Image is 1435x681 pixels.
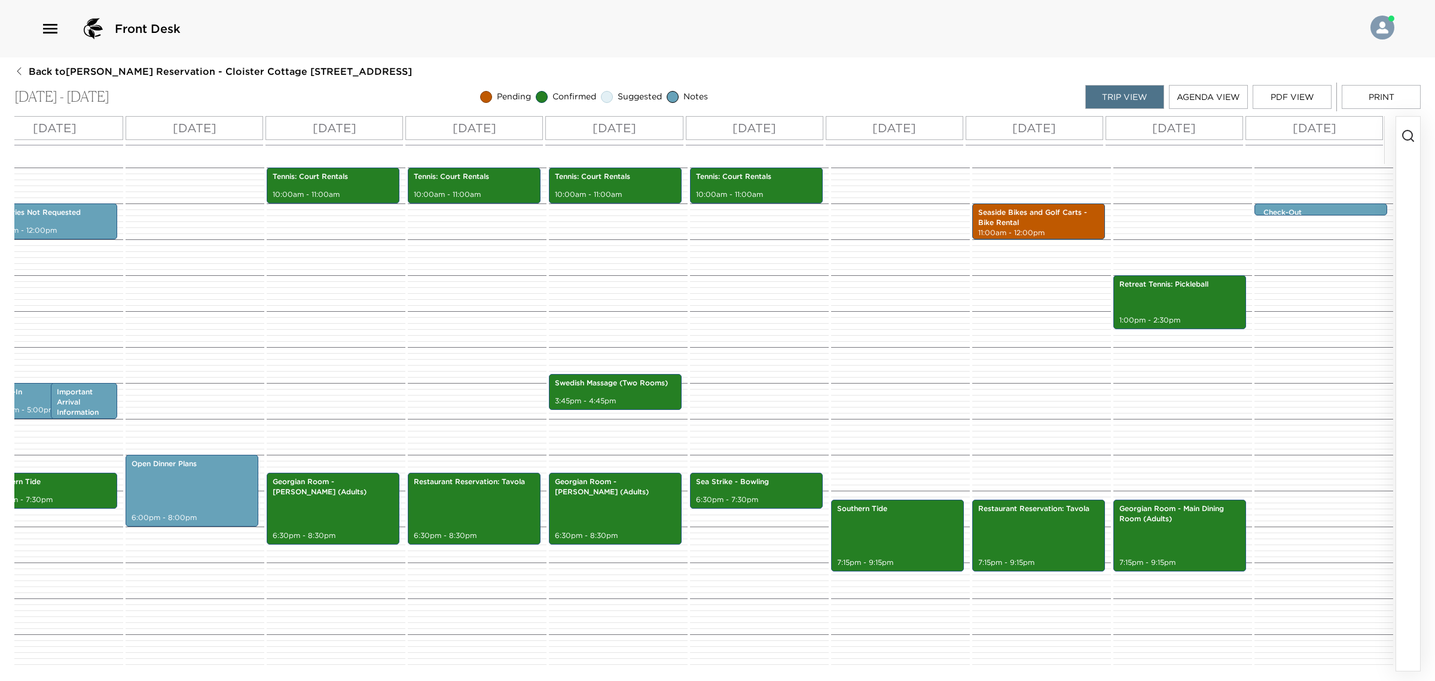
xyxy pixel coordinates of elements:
button: [DATE] [545,116,683,140]
p: Restaurant Reservation: Tavola [978,504,1099,514]
button: Back to[PERSON_NAME] Reservation - Cloister Cottage [STREET_ADDRESS] [14,65,412,78]
button: [DATE] [826,116,963,140]
p: [DATE] - [DATE] [14,89,109,106]
p: 10:00am - 11:00am [273,190,393,200]
div: Restaurant Reservation: Tavola7:15pm - 9:15pm [972,500,1105,571]
p: 7:15pm - 9:15pm [978,558,1099,568]
p: [DATE] [1293,119,1336,137]
p: 3:45pm - 4:45pm [555,396,676,406]
p: Tennis: Court Rentals [555,172,676,182]
p: Seaside Bikes and Golf Carts - Bike Rental [978,208,1099,228]
p: Open Dinner Plans [132,459,252,469]
button: [DATE] [126,116,263,140]
p: [DATE] [1012,119,1056,137]
button: [DATE] [405,116,543,140]
p: Swedish Massage (Two Rooms) [555,378,676,388]
p: 6:30pm - 8:30pm [273,531,393,541]
p: Southern Tide [837,504,958,514]
div: Restaurant Reservation: Tavola6:30pm - 8:30pm [408,473,541,545]
div: Georgian Room - Main Dining Room (Adults)7:15pm - 9:15pm [1113,500,1246,571]
p: 1:00pm - 2:30pm [1119,315,1240,326]
p: 11:00am - 12:00pm [978,228,1099,238]
p: [DATE] [872,119,916,137]
div: Open Dinner Plans6:00pm - 8:00pm [126,455,258,527]
button: Print [1342,85,1421,109]
div: Tennis: Court Rentals10:00am - 11:00am [549,168,682,203]
button: [DATE] [686,116,823,140]
div: Seaside Bikes and Golf Carts - Bike Rental11:00am - 12:00pm [972,203,1105,239]
p: Restaurant Reservation: Tavola [414,477,535,487]
p: Important Arrival Information [57,387,111,417]
p: [DATE] [313,119,356,137]
button: [DATE] [265,116,403,140]
div: Important Arrival Information4:00pm - 5:00pm [51,383,117,419]
p: 10:00am - 11:00am [696,190,817,200]
p: Georgian Room - [PERSON_NAME] (Adults) [555,477,676,497]
span: Pending [497,91,531,103]
p: 6:30pm - 8:30pm [555,531,676,541]
p: 7:15pm - 9:15pm [1119,558,1240,568]
span: Notes [683,91,708,103]
p: Tennis: Court Rentals [696,172,817,182]
p: [DATE] [1152,119,1196,137]
button: Trip View [1085,85,1164,109]
p: 6:30pm - 7:30pm [696,495,817,505]
div: Southern Tide7:15pm - 9:15pm [831,500,964,571]
img: User [1370,16,1394,39]
button: [DATE] [966,116,1103,140]
button: [DATE] [1106,116,1243,140]
div: Sea Strike - Bowling6:30pm - 7:30pm [690,473,823,509]
p: Sea Strike - Bowling [696,477,817,487]
div: Retreat Tennis: Pickleball1:00pm - 2:30pm [1113,275,1246,329]
p: Retreat Tennis: Pickleball [1119,279,1240,290]
div: Check-Out [1254,203,1387,215]
p: Georgian Room - Main Dining Room (Adults) [1119,504,1240,524]
p: Check-Out [1263,208,1384,218]
p: [DATE] [593,119,636,137]
p: [DATE] [173,119,216,137]
img: logo [79,14,108,43]
div: Tennis: Court Rentals10:00am - 11:00am [267,168,399,203]
div: Tennis: Court Rentals10:00am - 11:00am [408,168,541,203]
p: [DATE] [33,119,77,137]
p: [DATE] [732,119,776,137]
div: Georgian Room - [PERSON_NAME] (Adults)6:30pm - 8:30pm [267,473,399,545]
span: Front Desk [115,20,181,37]
p: 10:00am - 11:00am [414,190,535,200]
div: Swedish Massage (Two Rooms)3:45pm - 4:45pm [549,374,682,410]
span: Confirmed [552,91,596,103]
div: Georgian Room - [PERSON_NAME] (Adults)6:30pm - 8:30pm [549,473,682,545]
button: Agenda View [1169,85,1248,109]
button: PDF View [1253,85,1332,109]
p: 7:15pm - 9:15pm [837,558,958,568]
p: 6:30pm - 8:30pm [414,531,535,541]
p: Georgian Room - [PERSON_NAME] (Adults) [273,477,393,497]
button: [DATE] [1245,116,1383,140]
p: 10:00am - 11:00am [555,190,676,200]
span: Suggested [618,91,662,103]
p: Tennis: Court Rentals [414,172,535,182]
p: [DATE] [453,119,496,137]
p: 6:00pm - 8:00pm [132,513,252,523]
span: Back to [PERSON_NAME] Reservation - Cloister Cottage [STREET_ADDRESS] [29,65,412,78]
div: Tennis: Court Rentals10:00am - 11:00am [690,168,823,203]
p: 4:00pm - 5:00pm [57,418,111,438]
p: Tennis: Court Rentals [273,172,393,182]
